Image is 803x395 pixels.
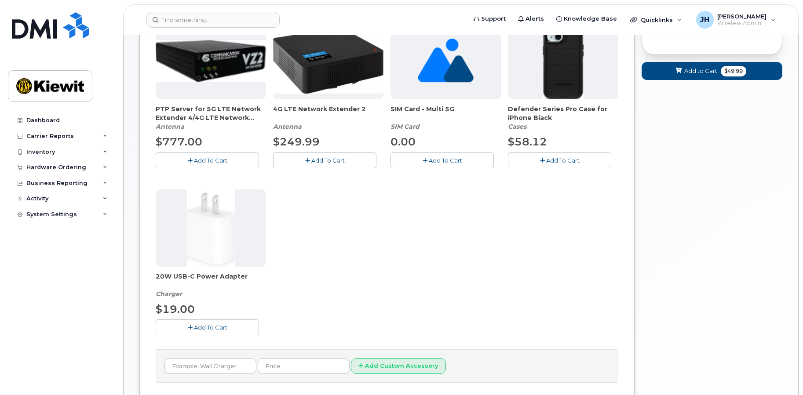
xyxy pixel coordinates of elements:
[273,105,383,122] span: 4G LTE Network Extender 2
[156,152,259,168] button: Add To Cart
[481,14,506,23] span: Support
[546,157,580,164] span: Add To Cart
[258,358,350,374] input: Price
[467,10,512,28] a: Support
[156,290,182,298] em: Charger
[526,14,544,23] span: Alerts
[156,40,266,82] img: Casa_Sysem.png
[273,28,383,93] img: 4glte_extender.png
[717,13,766,20] span: [PERSON_NAME]
[273,135,320,148] span: $249.99
[418,22,474,99] img: no_image_found-2caef05468ed5679b831cfe6fc140e25e0c280774317ffc20a367ab7fd17291e.png
[508,135,547,148] span: $58.12
[273,152,376,168] button: Add To Cart
[351,358,446,374] button: Add Custom Accessory
[429,157,462,164] span: Add To Cart
[156,105,266,131] div: PTP Server for 5G LTE Network Extender 4/4G LTE Network Extender 3
[508,105,618,131] div: Defender Series Pro Case for iPhone Black
[564,14,617,23] span: Knowledge Base
[700,14,709,25] span: JH
[164,358,256,374] input: Example: Wall Charger
[156,303,195,315] span: $19.00
[273,123,302,130] em: Antenna
[684,67,717,75] span: Add to Cart
[641,16,673,23] span: Quicklinks
[624,11,688,29] div: Quicklinks
[391,105,501,122] span: SIM Card - Multi 5G
[156,319,259,335] button: Add To Cart
[273,105,383,131] div: 4G LTE Network Extender 2
[156,272,266,290] span: 20W USB-C Power Adapter
[146,12,280,28] input: Find something...
[721,66,746,76] span: $49.99
[156,123,184,130] em: Antenna
[543,22,584,99] img: defenderiphone14.png
[194,324,227,331] span: Add To Cart
[391,123,420,130] em: SIM Card
[765,357,796,388] iframe: Messenger Launcher
[156,105,266,122] span: PTP Server for 5G LTE Network Extender 4/4G LTE Network Extender 3
[156,135,202,148] span: $777.00
[508,152,611,168] button: Add To Cart
[156,272,266,298] div: 20W USB-C Power Adapter
[642,62,782,80] button: Add to Cart $49.99
[194,157,227,164] span: Add To Cart
[391,135,416,148] span: 0.00
[512,10,550,28] a: Alerts
[311,157,345,164] span: Add To Cart
[717,20,766,27] span: Wireless Admin
[391,105,501,131] div: SIM Card - Multi 5G
[550,10,623,28] a: Knowledge Base
[690,11,782,29] div: Josh Herberger
[508,105,618,122] span: Defender Series Pro Case for iPhone Black
[187,189,235,267] img: apple20w.jpg
[508,123,526,130] em: Cases
[391,152,494,168] button: Add To Cart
